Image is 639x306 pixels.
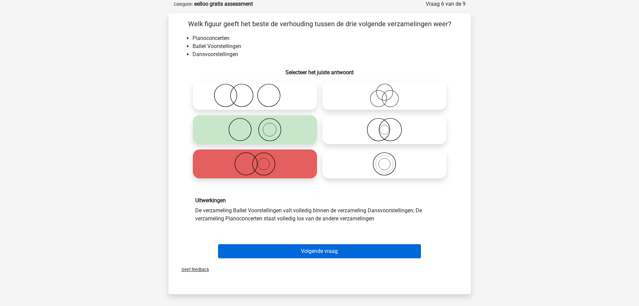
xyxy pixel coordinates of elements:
small: Categorie: [174,2,193,7]
h6: Selecteer het juiste antwoord [179,64,460,76]
strong: eelloo gratis assessment [194,1,253,7]
button: Volgende vraag [218,244,421,258]
li: Dansvoorstellingen [193,50,460,58]
span: Geef feedback [176,267,209,272]
p: Welk figuur geeft het beste de verhouding tussen de drie volgende verzamelingen weer? [179,19,460,29]
li: Pianoconcerten [193,34,460,42]
div: De verzameling Ballet Voorstellingen valt volledig binnen de verzameling Dansvoorstellingen; De v... [190,197,449,222]
li: Ballet Voorstellingen [193,42,460,50]
h6: Uitwerkingen [195,197,444,204]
